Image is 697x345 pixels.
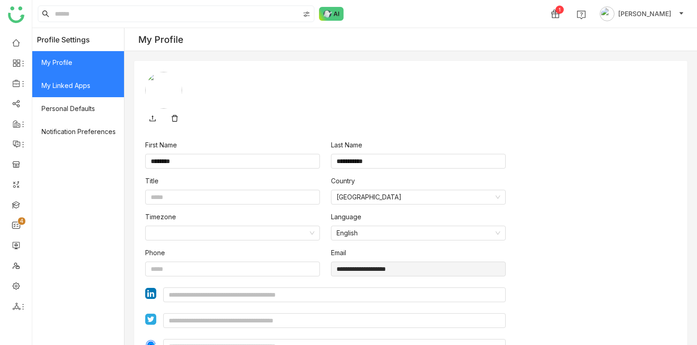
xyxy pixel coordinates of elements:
[331,140,362,150] label: Last Name
[337,190,500,204] nz-select-item: United States
[618,9,671,19] span: [PERSON_NAME]
[32,51,124,74] span: My Profile
[32,120,124,143] span: Notification Preferences
[555,6,564,14] div: 1
[319,7,344,21] img: ask-buddy-normal.svg
[303,11,310,18] img: search-type.svg
[145,140,177,150] label: First Name
[138,34,183,45] div: My Profile
[145,314,156,325] img: twitter1.svg
[145,72,182,109] img: 684a9742de261c4b36a3ada0
[337,226,500,240] nz-select-item: English
[20,216,24,226] p: 4
[600,6,614,21] img: avatar
[32,97,124,120] span: Personal Defaults
[145,288,156,299] img: linkedin1.svg
[8,6,24,23] img: logo
[577,10,586,19] img: help.svg
[331,248,346,258] label: Email
[145,248,165,258] label: Phone
[18,217,25,225] nz-badge-sup: 4
[145,212,176,222] label: Timezone
[331,212,361,222] label: Language
[331,176,355,186] label: Country
[32,28,124,51] header: Profile Settings
[145,176,159,186] label: Title
[598,6,686,21] button: [PERSON_NAME]
[32,74,124,97] span: My Linked Apps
